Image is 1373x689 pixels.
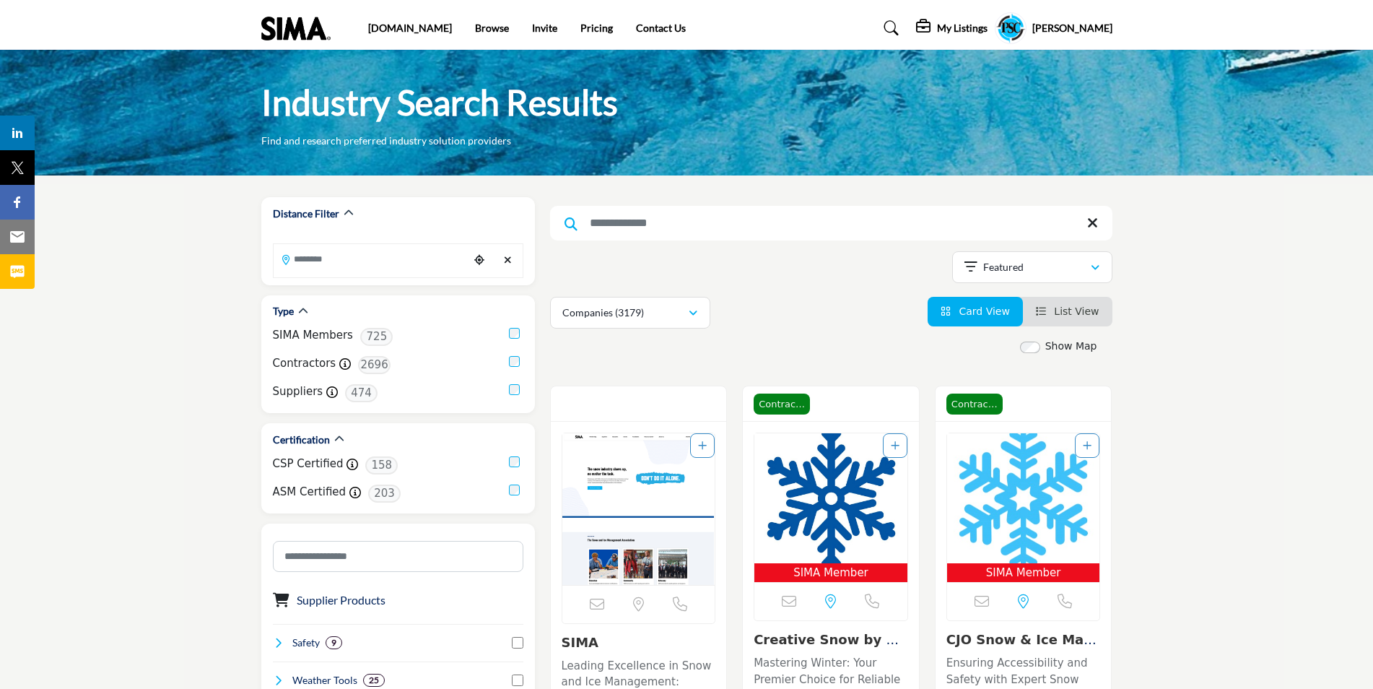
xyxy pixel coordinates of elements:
h4: Safety: Safety refers to the measures, practices, and protocols implemented to protect individual... [292,636,320,650]
img: SIMA [562,433,715,585]
a: Open Listing in new tab [947,433,1100,583]
span: 2696 [358,356,391,374]
label: Contractors [273,355,336,372]
input: Select Weather Tools checkbox [512,675,523,686]
input: SIMA Members checkbox [509,328,520,339]
p: Companies (3179) [562,305,644,320]
a: Browse [475,22,509,34]
h2: Distance Filter [273,207,339,221]
a: Open Listing in new tab [562,433,715,585]
h3: SIMA [562,635,716,651]
h1: Industry Search Results [261,80,618,125]
label: Suppliers [273,383,323,400]
span: 203 [368,485,401,503]
a: Search [870,17,908,40]
label: ASM Certified [273,484,346,500]
a: Pricing [580,22,613,34]
button: Featured [952,251,1112,283]
span: SIMA Member [757,565,905,581]
span: Card View [959,305,1009,317]
a: Invite [532,22,557,34]
a: Contact Us [636,22,686,34]
span: List View [1054,305,1099,317]
b: 25 [369,675,379,685]
h5: My Listings [937,22,988,35]
div: Clear search location [497,245,519,276]
input: Contractors checkbox [509,356,520,367]
h2: Type [273,304,294,318]
div: 25 Results For Weather Tools [363,674,385,687]
h2: Certification [273,433,330,447]
li: Card View [928,297,1023,326]
input: Select Safety checkbox [512,637,523,649]
label: Show Map [1045,339,1097,354]
span: 474 [345,384,378,402]
input: Suppliers checkbox [509,384,520,395]
div: Choose your current location [468,245,490,276]
button: Companies (3179) [550,297,710,329]
div: 9 Results For Safety [326,636,342,649]
span: 725 [360,328,393,346]
button: Show hide supplier dropdown [995,12,1027,44]
label: SIMA Members [273,327,353,344]
p: Find and research preferred industry solution providers [261,134,511,148]
a: CJO Snow & Ice Manag... [946,632,1097,663]
a: View List [1036,305,1099,317]
div: My Listings [916,19,988,37]
a: Add To List [698,440,707,451]
input: Search Location [274,245,468,273]
span: Contractor [754,394,810,415]
a: Add To List [891,440,899,451]
span: Contractor [946,394,1003,415]
li: List View [1023,297,1112,326]
span: 158 [365,456,398,474]
h3: CJO Snow & Ice Management [946,632,1101,648]
a: Add To List [1083,440,1091,451]
img: Creative Snow by Cow Bay Inc. [754,433,907,563]
input: CSP Certified checkbox [509,456,520,467]
b: 9 [331,638,336,648]
h5: [PERSON_NAME] [1032,21,1112,35]
a: Creative Snow by Cow... [754,632,905,663]
h4: Weather Tools: Weather Tools refer to instruments, software, and technologies used to monitor, pr... [292,673,357,688]
input: ASM Certified checkbox [509,485,520,495]
a: [DOMAIN_NAME] [368,22,452,34]
label: CSP Certified [273,456,344,472]
button: Supplier Products [297,591,385,609]
input: Search Keyword [550,206,1112,240]
a: SIMA [562,635,599,650]
span: SIMA Member [950,565,1097,581]
img: CJO Snow & Ice Management [947,433,1100,563]
a: Open Listing in new tab [754,433,907,583]
img: Site Logo [261,17,338,40]
a: View Card [941,305,1010,317]
h3: Creative Snow by Cow Bay Inc. [754,632,908,648]
input: Search Category [273,541,523,572]
p: Featured [983,260,1024,274]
